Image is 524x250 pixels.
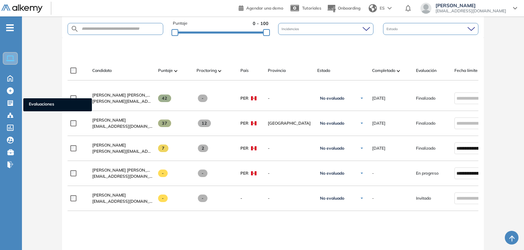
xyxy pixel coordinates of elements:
span: PER [240,145,248,151]
span: País [240,67,249,74]
span: - [268,170,312,176]
span: - [268,195,312,201]
span: Finalizado [416,120,436,126]
img: PER [251,146,257,150]
img: Ícono de flecha [360,196,364,200]
span: No evaluado [320,171,344,176]
span: - [198,195,208,202]
span: [DATE] [372,95,385,101]
span: 0 - 100 [253,20,269,27]
span: Evaluación [416,67,437,74]
span: [PERSON_NAME] [92,117,126,123]
span: [EMAIL_ADDRESS][DOMAIN_NAME] [436,8,506,14]
i: - [6,27,14,28]
span: [PERSON_NAME] [92,142,126,148]
span: - [372,195,374,201]
img: PER [251,121,257,125]
span: [DATE] [372,120,385,126]
span: En progreso [416,170,439,176]
span: Onboarding [338,5,360,11]
img: SEARCH_ALT [71,25,79,33]
img: arrow [388,7,392,10]
img: PER [251,96,257,100]
span: ES [380,5,385,11]
span: 37 [158,120,171,127]
span: Incidencias [282,26,300,32]
span: Provincia [268,67,286,74]
img: [missing "en.ARROW_ALT" translation] [397,70,400,72]
span: 42 [158,95,171,102]
div: Incidencias [278,23,373,35]
span: Proctoring [196,67,217,74]
span: - [158,170,168,177]
span: Finalizado [416,145,436,151]
span: Estado [386,26,399,32]
span: [EMAIL_ADDRESS][DOMAIN_NAME] [92,123,153,129]
span: PER [240,120,248,126]
span: Tutoriales [302,5,321,11]
span: - [198,170,208,177]
span: No evaluado [320,96,344,101]
span: Candidato [92,67,112,74]
img: PER [251,171,257,175]
span: No evaluado [320,146,344,151]
span: Completado [372,67,395,74]
img: [missing "en.ARROW_ALT" translation] [174,70,178,72]
span: - [268,145,312,151]
a: [PERSON_NAME] [PERSON_NAME] [92,167,153,173]
span: [EMAIL_ADDRESS][DOMAIN_NAME] [92,173,153,179]
span: PER [240,170,248,176]
img: Ícono de flecha [360,121,364,125]
div: Estado [383,23,478,35]
span: 2 [198,145,209,152]
span: [PERSON_NAME] [436,3,506,8]
span: - [268,95,312,101]
span: 7 [158,145,169,152]
span: 12 [198,120,211,127]
span: Puntaje [158,67,173,74]
span: Invitado [416,195,431,201]
img: [missing "en.ARROW_ALT" translation] [218,70,222,72]
img: Ícono de flecha [360,96,364,100]
a: [PERSON_NAME] [PERSON_NAME] [92,92,153,98]
a: [PERSON_NAME] [92,117,153,123]
span: No evaluado [320,196,344,201]
span: Agendar una demo [246,5,283,11]
a: [PERSON_NAME] [92,192,153,198]
span: - [372,170,374,176]
span: No evaluado [320,121,344,126]
span: - [240,195,242,201]
span: Finalizado [416,95,436,101]
a: [PERSON_NAME] [92,142,153,148]
span: - [198,95,208,102]
span: [PERSON_NAME] [PERSON_NAME] [92,167,160,173]
span: [GEOGRAPHIC_DATA] [268,120,312,126]
span: Puntaje [173,20,188,27]
span: [PERSON_NAME][EMAIL_ADDRESS][DOMAIN_NAME] [92,148,153,154]
span: Fecha límite [454,67,478,74]
img: Logo [1,4,43,13]
button: Onboarding [327,1,360,16]
span: Estado [317,67,330,74]
span: [PERSON_NAME] [PERSON_NAME] [92,92,160,98]
span: [DATE] [372,145,385,151]
span: [EMAIL_ADDRESS][DOMAIN_NAME] [92,198,153,204]
span: - [158,195,168,202]
img: Ícono de flecha [360,171,364,175]
span: [PERSON_NAME][EMAIL_ADDRESS][DOMAIN_NAME] [92,98,153,104]
span: PER [240,95,248,101]
img: world [369,4,377,12]
span: Evaluaciones [29,101,86,109]
span: [PERSON_NAME] [92,192,126,198]
a: Agendar una demo [239,3,283,12]
img: Ícono de flecha [360,146,364,150]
